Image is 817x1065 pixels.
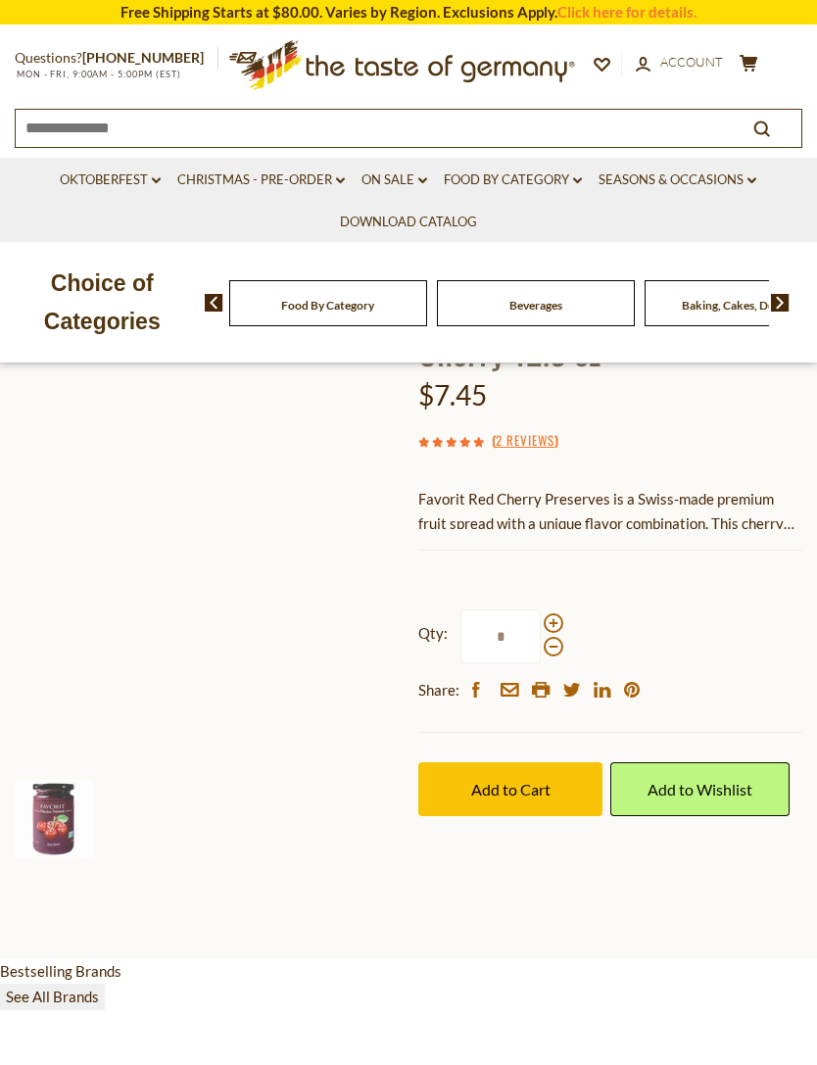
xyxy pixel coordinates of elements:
[177,169,345,191] a: Christmas - PRE-ORDER
[418,678,459,702] span: Share:
[418,621,448,646] strong: Qty:
[418,487,802,536] p: Favorit Red Cherry Preserves is a Swiss-made premium fruit spread with a unique flavor combinatio...
[15,69,181,79] span: MON - FRI, 9:00AM - 5:00PM (EST)
[509,298,562,313] a: Beverages
[496,430,554,452] a: 2 Reviews
[418,762,602,816] button: Add to Cart
[660,54,723,70] span: Account
[492,430,558,450] span: ( )
[557,3,697,21] a: Click here for details.
[205,294,223,312] img: previous arrow
[599,169,756,191] a: Seasons & Occasions
[281,298,374,313] a: Food By Category
[460,609,541,663] input: Qty:
[682,298,804,313] a: Baking, Cakes, Desserts
[15,46,218,71] p: Questions?
[610,762,790,816] a: Add to Wishlist
[340,212,477,233] a: Download Catalog
[361,169,427,191] a: On Sale
[636,52,723,73] a: Account
[771,294,790,312] img: next arrow
[444,169,582,191] a: Food By Category
[418,378,487,411] span: $7.45
[82,49,204,66] a: [PHONE_NUMBER]
[471,780,551,799] span: Add to Cart
[60,169,161,191] a: Oktoberfest
[15,780,93,858] img: Favorit Swiss Preserve Red Cherry 12.3 oz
